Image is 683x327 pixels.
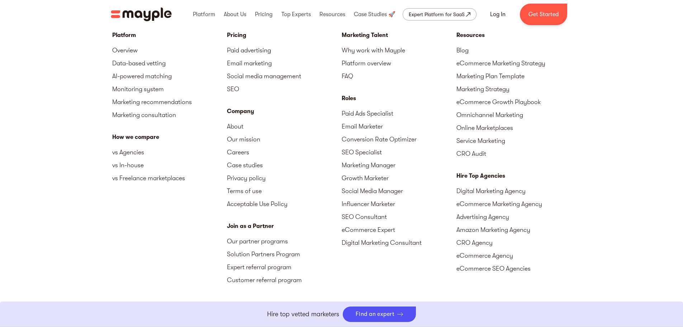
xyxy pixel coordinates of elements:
[227,83,342,95] a: SEO
[456,210,571,223] a: Advertising Agency
[227,107,342,116] div: Company
[456,223,571,236] a: Amazon Marketing Agency
[227,57,342,70] a: Email marketing
[112,83,227,95] a: Monitoring system
[112,31,227,39] div: Platform
[112,146,227,159] a: vs Agencies
[456,172,571,180] div: Hire Top Agencies
[191,3,217,26] div: Platform
[227,120,342,133] a: About
[342,44,456,57] a: Why work with Mayple
[482,6,514,23] a: Log In
[554,244,683,327] iframe: Chat Widget
[456,121,571,134] a: Online Marketplaces
[342,236,456,249] a: Digital Marketing Consultant
[112,133,227,141] div: How we compare
[227,133,342,146] a: Our mission
[112,95,227,108] a: Marketing recommendations
[342,159,456,172] a: Marketing Manager
[342,184,456,197] a: Social Media Manager
[342,210,456,223] a: SEO Consultant
[227,184,342,197] a: Terms of use
[456,184,571,197] a: Digital Marketing Agency
[112,44,227,57] a: Overview
[456,147,571,160] a: CRO Audit
[342,107,456,120] a: Paid Ads Specialist
[227,31,342,39] a: Pricing
[227,70,342,83] a: Social media management
[342,133,456,146] a: Conversion Rate Optimizer
[111,8,172,21] img: Mayple logo
[253,3,274,26] div: Pricing
[456,108,571,121] a: Omnichannel Marketing
[456,57,571,70] a: eCommerce Marketing Strategy
[227,248,342,261] a: Solution Partners Program
[456,197,571,210] a: eCommerce Marketing Agency
[222,3,248,26] div: About Us
[227,261,342,274] a: Expert referral program
[342,223,456,236] a: eCommerce Expert
[318,3,347,26] div: Resources
[456,83,571,95] a: Marketing Strategy
[227,222,342,230] div: Join as a Partner
[342,120,456,133] a: Email Marketer
[456,31,571,39] div: Resources
[227,159,342,172] a: Case studies
[342,146,456,159] a: SEO Specialist
[520,4,567,25] a: Get Started
[456,262,571,275] a: eCommerce SEO Agencies
[342,70,456,83] a: FAQ
[227,172,342,184] a: Privacy policy
[342,57,456,70] a: Platform overview
[409,10,465,19] div: Expert Platform for SaaS
[356,311,395,318] div: Find an expert
[403,8,476,20] a: Expert Platform for SaaS
[227,274,342,286] a: Customer referral program
[456,70,571,83] a: Marketing Plan Template
[112,172,227,184] a: vs Freelance marketplaces
[456,44,571,57] a: Blog
[111,8,172,21] a: home
[227,44,342,57] a: Paid advertising
[112,57,227,70] a: Data-based vetting
[342,94,456,103] div: Roles
[342,172,456,184] a: Growth Marketer
[456,134,571,147] a: Service Marketing
[456,249,571,262] a: eCommerce Agency
[227,197,342,210] a: Acceptable Use Policy
[280,3,313,26] div: Top Experts
[227,146,342,159] a: Careers
[342,31,456,39] div: Marketing Talent
[456,95,571,108] a: eCommerce Growth Playbook
[227,235,342,248] a: Our partner programs
[112,108,227,121] a: Marketing consultation
[112,70,227,83] a: AI-powered matching
[112,159,227,172] a: vs In-house
[342,197,456,210] a: Influencer Marketer
[267,309,339,319] p: Hire top vetted marketers
[456,236,571,249] a: CRO Agency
